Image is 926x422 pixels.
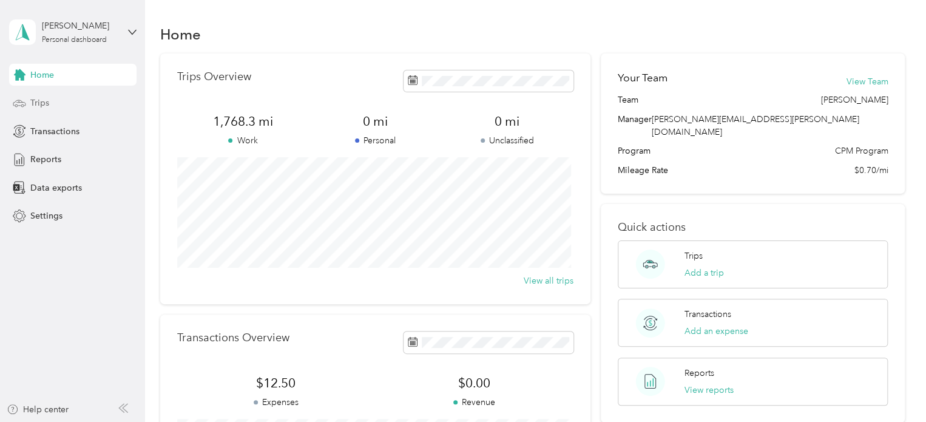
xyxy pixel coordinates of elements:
span: Settings [30,209,63,222]
span: Home [30,69,54,81]
span: Transactions [30,125,79,138]
p: Transactions Overview [177,332,289,344]
button: View reports [684,384,734,396]
p: Trips [684,250,703,262]
p: Quick actions [618,221,888,234]
p: Expenses [177,396,375,409]
span: Team [618,94,638,106]
span: [PERSON_NAME] [820,94,888,106]
button: Add an expense [684,325,748,338]
p: Personal [309,134,441,147]
div: Personal dashboard [42,36,107,44]
span: $0.70/mi [854,164,888,177]
div: [PERSON_NAME] [42,19,118,32]
p: Reports [684,367,714,379]
span: $12.50 [177,375,375,392]
span: CPM Program [834,145,888,157]
span: [PERSON_NAME][EMAIL_ADDRESS][PERSON_NAME][DOMAIN_NAME] [652,114,859,137]
span: Reports [30,153,61,166]
p: Revenue [375,396,573,409]
iframe: Everlance-gr Chat Button Frame [858,354,926,422]
span: Data exports [30,182,82,194]
p: Trips Overview [177,70,251,83]
p: Unclassified [441,134,573,147]
p: Work [177,134,309,147]
button: View all trips [524,274,573,287]
h2: Your Team [618,70,667,86]
span: $0.00 [375,375,573,392]
p: Transactions [684,308,731,321]
span: 0 mi [309,113,441,130]
span: Mileage Rate [618,164,668,177]
h1: Home [160,28,201,41]
span: Manager [618,113,652,138]
button: Add a trip [684,267,724,279]
span: Program [618,145,651,157]
button: Help center [7,403,69,416]
span: Trips [30,97,49,109]
button: View Team [846,75,888,88]
span: 0 mi [441,113,573,130]
span: 1,768.3 mi [177,113,309,130]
